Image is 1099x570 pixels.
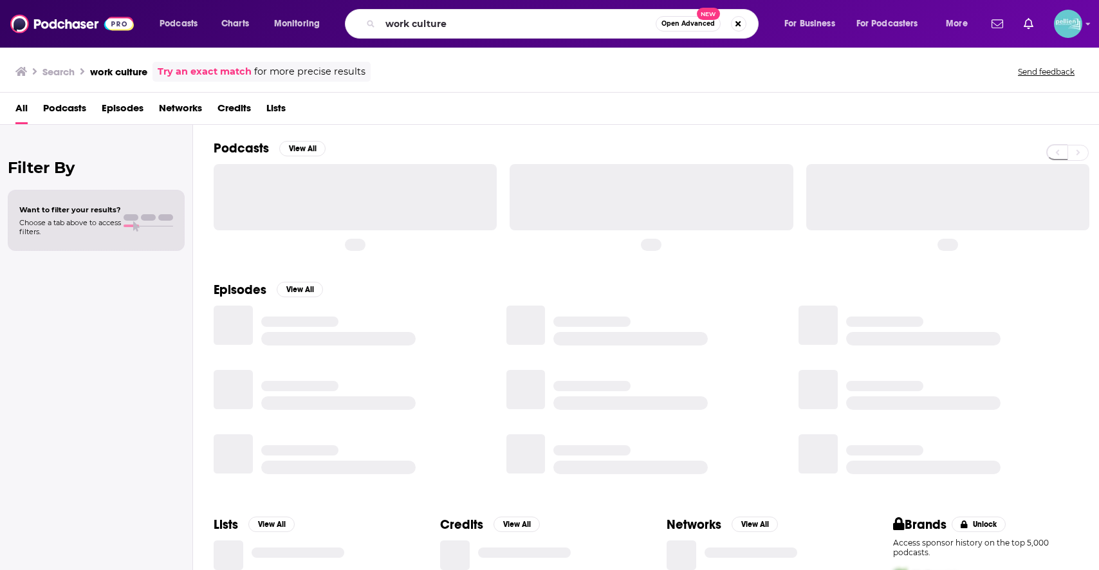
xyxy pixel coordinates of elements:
button: Send feedback [1014,66,1078,77]
button: View All [248,517,295,532]
a: Episodes [102,98,143,124]
span: Choose a tab above to access filters. [19,218,121,236]
button: open menu [775,14,851,34]
h2: Episodes [214,282,266,298]
button: Open AdvancedNew [656,16,721,32]
span: Logged in as JessicaPellien [1054,10,1082,38]
span: More [946,15,968,33]
span: New [697,8,720,20]
a: CreditsView All [440,517,540,533]
a: Try an exact match [158,64,252,79]
a: All [15,98,28,124]
h2: Lists [214,517,238,533]
button: Unlock [952,517,1006,532]
p: Access sponsor history on the top 5,000 podcasts. [893,538,1078,557]
span: for more precise results [254,64,365,79]
h2: Filter By [8,158,185,177]
span: Podcasts [160,15,198,33]
a: ListsView All [214,517,295,533]
h2: Credits [440,517,483,533]
img: Podchaser - Follow, Share and Rate Podcasts [10,12,134,36]
span: Want to filter your results? [19,205,121,214]
input: Search podcasts, credits, & more... [380,14,656,34]
span: Monitoring [274,15,320,33]
button: View All [277,282,323,297]
img: User Profile [1054,10,1082,38]
a: Lists [266,98,286,124]
a: Networks [159,98,202,124]
button: open menu [151,14,214,34]
a: Show notifications dropdown [986,13,1008,35]
h3: Search [42,66,75,78]
a: Charts [213,14,257,34]
span: Open Advanced [661,21,715,27]
button: View All [279,141,326,156]
a: Podcasts [43,98,86,124]
a: PodcastsView All [214,140,326,156]
span: For Podcasters [856,15,918,33]
button: View All [494,517,540,532]
button: Show profile menu [1054,10,1082,38]
a: EpisodesView All [214,282,323,298]
div: Search podcasts, credits, & more... [357,9,771,39]
h2: Podcasts [214,140,269,156]
button: open menu [848,14,937,34]
span: Charts [221,15,249,33]
span: For Business [784,15,835,33]
a: Credits [217,98,251,124]
button: View All [732,517,778,532]
h3: work culture [90,66,147,78]
a: NetworksView All [667,517,778,533]
h2: Brands [893,517,947,533]
a: Show notifications dropdown [1019,13,1039,35]
button: open menu [937,14,984,34]
h2: Networks [667,517,721,533]
button: open menu [265,14,337,34]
